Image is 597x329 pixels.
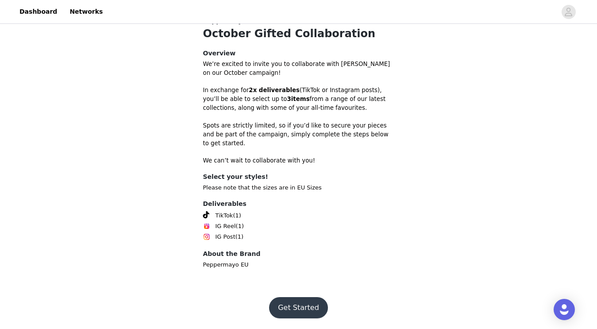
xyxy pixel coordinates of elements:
strong: 2x deliverables [249,87,300,93]
h4: Deliverables [203,199,394,209]
a: Networks [64,2,108,22]
span: In exchange for (TikTok or Instagram posts), you’ll be able to select up to from a range of our l... [203,87,386,111]
span: (1) [236,222,244,231]
span: IG Reel [216,222,236,231]
span: TikTok [216,211,233,220]
span: (1) [233,211,241,220]
span: We’re excited to invite you to collaborate with [PERSON_NAME] on our October campaign! [203,61,390,76]
span: IG Post [216,232,235,241]
p: Please note that the sizes are in EU Sizes [203,183,394,192]
p: Peppermayo EU [203,260,394,269]
button: Get Started [269,297,328,318]
h4: Overview [203,49,394,58]
span: (1) [235,232,243,241]
div: Open Intercom Messenger [554,299,575,320]
img: Instagram Reels Icon [203,223,210,230]
h4: Select your styles! [203,172,394,182]
h4: About the Brand [203,249,394,259]
strong: items [291,96,310,102]
a: Dashboard [14,2,62,22]
h1: October Gifted Collaboration [203,26,394,42]
strong: 3 [287,96,291,102]
img: Instagram Icon [203,233,210,240]
span: We can’t wait to collaborate with you! [203,157,316,164]
div: avatar [564,5,573,19]
span: Spots are strictly limited, so if you’d like to secure your pieces and be part of the campaign, s... [203,122,389,147]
